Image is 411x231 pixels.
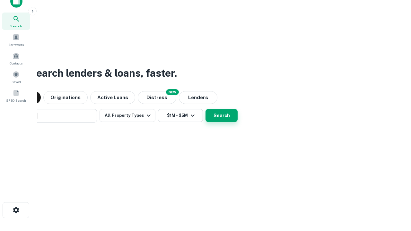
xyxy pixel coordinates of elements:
button: Originations [43,91,88,104]
button: Search distressed loans with lien and other non-mortgage details. [138,91,176,104]
button: $1M - $5M [158,109,203,122]
button: All Property Types [100,109,155,122]
button: Lenders [179,91,217,104]
button: Search [205,109,238,122]
span: Borrowers [8,42,24,47]
div: NEW [166,89,179,95]
span: Contacts [10,61,22,66]
a: SREO Search [2,87,30,104]
a: Contacts [2,50,30,67]
span: Search [10,23,22,29]
h3: Search lenders & loans, faster. [29,65,177,81]
a: Saved [2,68,30,86]
span: SREO Search [6,98,26,103]
iframe: Chat Widget [379,180,411,210]
span: Saved [12,79,21,84]
a: Borrowers [2,31,30,48]
a: Search [2,13,30,30]
button: Active Loans [90,91,135,104]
